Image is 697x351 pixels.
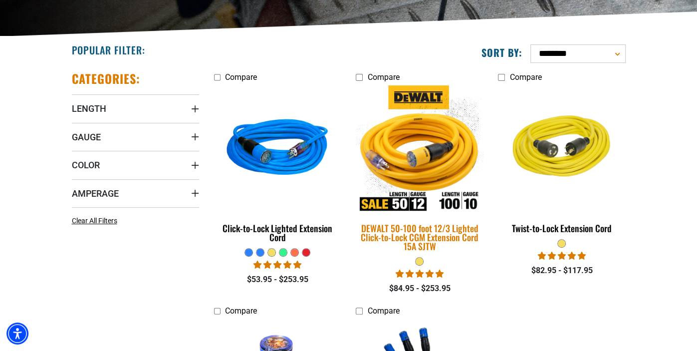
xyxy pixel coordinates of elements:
span: Gauge [72,131,101,143]
div: Accessibility Menu [6,323,28,345]
div: DEWALT 50-100 foot 12/3 Lighted Click-to-Lock CGM Extension Cord 15A SJTW [356,224,483,251]
div: Click-to-Lock Lighted Extension Cord [214,224,341,242]
h2: Categories: [72,71,141,86]
div: $53.95 - $253.95 [214,274,341,286]
div: $82.95 - $117.95 [498,265,625,277]
span: Compare [225,72,257,82]
span: Compare [367,72,399,82]
img: blue [215,92,340,207]
span: 5.00 stars [538,251,586,261]
img: yellow [499,92,625,207]
span: Compare [509,72,541,82]
span: 4.87 stars [253,260,301,270]
h2: Popular Filter: [72,43,145,56]
img: DEWALT 50-100 foot 12/3 Lighted Click-to-Lock CGM Extension Cord 15A SJTW [350,85,489,213]
div: $84.95 - $253.95 [356,283,483,295]
a: blue Click-to-Lock Lighted Extension Cord [214,87,341,248]
span: Clear All Filters [72,217,117,225]
summary: Amperage [72,179,199,207]
a: DEWALT 50-100 foot 12/3 Lighted Click-to-Lock CGM Extension Cord 15A SJTW DEWALT 50-100 foot 12/3... [356,87,483,257]
div: Twist-to-Lock Extension Cord [498,224,625,233]
summary: Length [72,94,199,122]
span: Compare [225,306,257,316]
a: yellow Twist-to-Lock Extension Cord [498,87,625,239]
span: Length [72,103,106,114]
label: Sort by: [481,46,522,59]
summary: Gauge [72,123,199,151]
summary: Color [72,151,199,179]
span: Amperage [72,188,119,199]
span: Compare [367,306,399,316]
span: Color [72,159,100,171]
span: 4.84 stars [396,269,444,279]
a: Clear All Filters [72,216,121,226]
